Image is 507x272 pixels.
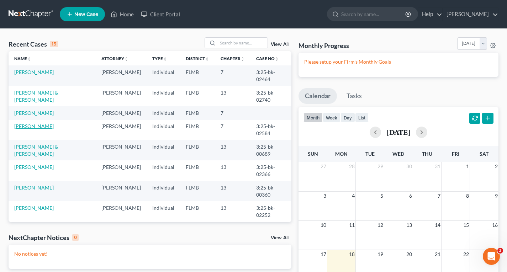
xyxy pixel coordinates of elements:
span: 1 [465,162,470,171]
span: 10 [320,221,327,229]
td: [PERSON_NAME] [96,86,147,106]
a: [PERSON_NAME] & [PERSON_NAME] [14,144,58,157]
td: FLMB [180,140,215,160]
iframe: Intercom live chat [483,248,500,265]
h3: Monthly Progress [299,41,349,50]
td: FLMB [180,120,215,140]
td: Individual [147,181,180,201]
span: 30 [406,162,413,171]
td: 13 [215,140,250,160]
span: Wed [392,151,404,157]
a: Home [107,8,137,21]
td: 13 [215,201,250,222]
i: unfold_more [27,57,31,61]
div: 0 [72,234,79,241]
a: [PERSON_NAME] [14,110,54,116]
a: Case Nounfold_more [256,56,279,61]
td: [PERSON_NAME] [96,222,147,242]
span: 8 [465,192,470,200]
span: 29 [377,162,384,171]
span: 19 [377,250,384,258]
td: FLMB [180,201,215,222]
a: View All [271,42,289,47]
td: 3:25-bk-01012 [250,222,291,242]
i: unfold_more [205,57,209,61]
span: 2 [494,162,498,171]
span: 4 [351,192,355,200]
span: 13 [406,221,413,229]
a: Calendar [299,88,337,104]
span: 14 [434,221,441,229]
td: FLMB [180,181,215,201]
td: 3:25-bk-02584 [250,120,291,140]
h2: [DATE] [387,128,410,136]
a: Districtunfold_more [186,56,209,61]
p: No notices yet! [14,250,286,257]
a: [PERSON_NAME] & [PERSON_NAME] [14,90,58,103]
span: 22 [463,250,470,258]
span: 21 [434,250,441,258]
td: 7 [215,120,250,140]
span: Sat [480,151,488,157]
div: Recent Cases [9,40,58,48]
span: 5 [380,192,384,200]
a: Help [418,8,442,21]
span: 20 [406,250,413,258]
td: Individual [147,222,180,242]
i: unfold_more [163,57,167,61]
span: 9 [494,192,498,200]
i: unfold_more [241,57,245,61]
td: 3:25-bk-02252 [250,201,291,222]
td: 7 [215,65,250,86]
div: NextChapter Notices [9,233,79,242]
td: Individual [147,160,180,181]
td: [PERSON_NAME] [96,106,147,119]
button: day [340,113,355,122]
span: Mon [335,151,348,157]
td: 3:25-bk-02366 [250,160,291,181]
td: [PERSON_NAME] [96,120,147,140]
span: 3 [497,248,503,254]
p: Please setup your Firm's Monthly Goals [304,58,493,65]
span: Sun [308,151,318,157]
i: unfold_more [124,57,128,61]
span: 15 [463,221,470,229]
td: 13 [215,181,250,201]
td: 7 [215,106,250,119]
td: Individual [147,140,180,160]
td: 3:25-bk-02464 [250,65,291,86]
button: month [303,113,323,122]
i: unfold_more [275,57,279,61]
span: 28 [348,162,355,171]
input: Search by name... [341,7,406,21]
td: 3:25-bk-00360 [250,181,291,201]
span: 11 [348,221,355,229]
td: Individual [147,201,180,222]
td: Individual [147,65,180,86]
button: week [323,113,340,122]
span: 12 [377,221,384,229]
td: FLMB [180,86,215,106]
span: 17 [320,250,327,258]
td: 3:25-bk-00689 [250,140,291,160]
a: [PERSON_NAME] [443,8,498,21]
a: Tasks [340,88,368,104]
a: [PERSON_NAME] [14,185,54,191]
a: [PERSON_NAME] [14,69,54,75]
a: Typeunfold_more [152,56,167,61]
td: 13 [215,160,250,181]
span: 27 [320,162,327,171]
td: Individual [147,120,180,140]
a: Client Portal [137,8,184,21]
span: New Case [74,12,98,17]
button: list [355,113,369,122]
td: 13 [215,86,250,106]
a: [PERSON_NAME] [14,205,54,211]
span: Tue [365,151,375,157]
td: FLMB [180,222,215,242]
div: 15 [50,41,58,47]
td: Individual [147,86,180,106]
td: [PERSON_NAME] [96,65,147,86]
a: [PERSON_NAME] [14,164,54,170]
td: 3:25-bk-02740 [250,86,291,106]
